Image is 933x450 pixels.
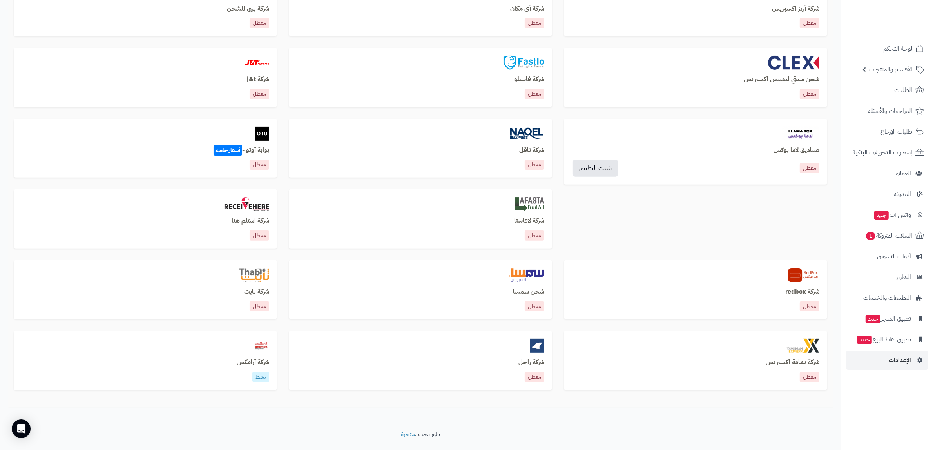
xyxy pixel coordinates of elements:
img: lafasta [515,197,544,211]
img: aymakan [225,197,269,211]
h3: شركة يمامة اكسبريس [572,359,819,366]
a: تثبيت التطبيق [573,160,618,177]
span: تطبيق المتجر [865,313,911,324]
img: fastlo [504,56,544,70]
span: المراجعات والأسئلة [868,105,912,116]
h3: شركة استلم هنا [22,218,269,225]
a: متجرة [401,430,415,439]
span: الإعدادات [889,355,911,366]
span: أدوات التسويق [877,251,911,262]
h3: شركة لافاستا [297,218,544,225]
span: السلات المتروكة [865,230,912,241]
a: العملاء [846,164,928,183]
h3: شركة redbox [572,289,819,296]
h3: شركة j&t [22,76,269,83]
img: smsa [509,268,544,282]
p: معطل [525,301,544,312]
p: معطل [800,89,819,99]
span: الطلبات [894,85,912,96]
p: معطل [250,160,269,170]
img: oto [255,127,269,141]
span: الأقسام والمنتجات [869,64,912,75]
h3: شركة أرتز اكسبريس [572,5,819,13]
span: أسعار خاصة [214,145,242,156]
a: thabitشركة ثابتمعطل [14,260,277,319]
img: aramex [253,339,270,353]
span: طلبات الإرجاع [880,126,912,137]
a: naqelشركة ناقلمعطل [289,119,552,178]
span: جديد [857,336,872,344]
a: lafastaشركة لافاستامعطل [289,189,552,249]
img: logo-2.png [880,22,926,38]
p: نشط [252,372,269,382]
h3: شركة ناقل [297,147,544,154]
h3: شركة أرامكس [22,359,269,366]
p: معطل [250,230,269,241]
a: السلات المتروكة1 [846,226,928,245]
h3: شركة أي مكان [297,5,544,13]
a: zajelشركة زاجلمعطل [289,331,552,390]
img: redbox [788,268,819,282]
p: معطل [250,301,269,312]
p: معطل [525,160,544,170]
h3: بوابة أوتو - [22,147,269,154]
a: أدوات التسويق [846,247,928,266]
a: otoبوابة أوتو -أسعار خاصةمعطل [14,119,277,178]
a: تطبيق نقاط البيعجديد [846,330,928,349]
p: معطل [800,372,819,382]
a: yamamahexpressشركة يمامة اكسبريسمعطل [564,331,827,390]
span: جديد [866,315,880,323]
h3: شركة فاستلو [297,76,544,83]
img: jt [244,56,269,70]
span: التقارير [896,272,911,283]
a: smsaشحن سمسامعطل [289,260,552,319]
a: طلبات الإرجاع [846,122,928,141]
a: المراجعات والأسئلة [846,102,928,120]
a: الإعدادات [846,351,928,370]
span: 1 [866,232,875,240]
span: تطبيق نقاط البيع [857,334,911,345]
a: وآتس آبجديد [846,205,928,224]
div: Open Intercom Messenger [12,419,31,438]
h3: شركة ثابت [22,289,269,296]
p: معطل [525,18,544,28]
span: إشعارات التحويلات البنكية [853,147,912,158]
h3: شركة برق للشحن [22,5,269,13]
span: العملاء [896,168,911,179]
img: yamamahexpress [787,339,819,353]
a: معطل [800,163,819,173]
a: التطبيقات والخدمات [846,289,928,307]
a: صناديق لاما بوكس [572,147,819,154]
a: redboxشركة redboxمعطل [564,260,827,319]
a: الطلبات [846,81,928,100]
p: معطل [800,301,819,312]
a: llamabox [572,127,819,141]
span: لوحة التحكم [883,43,912,54]
img: naqel [509,127,544,141]
a: التقارير [846,268,928,287]
a: إشعارات التحويلات البنكية [846,143,928,162]
img: zajel [530,339,544,353]
a: jtشركة j&tمعطل [14,48,277,107]
a: aymakanشركة استلم هنامعطل [14,189,277,249]
img: clex [768,56,819,70]
img: thabit [239,268,269,282]
span: جديد [874,211,889,220]
h3: شحن سيتي ليميتس اكسبريس [572,76,819,83]
a: المدونة [846,185,928,203]
h3: شركة زاجل [297,359,544,366]
p: معطل [525,89,544,99]
p: معطل [250,18,269,28]
h3: شحن سمسا [297,289,544,296]
a: aramexشركة أرامكسنشط [14,331,277,390]
span: وآتس آب [873,209,911,220]
a: لوحة التحكم [846,39,928,58]
a: fastloشركة فاستلومعطل [289,48,552,107]
p: معطل [525,230,544,241]
a: تطبيق المتجرجديد [846,309,928,328]
span: التطبيقات والخدمات [863,292,911,303]
a: clexشحن سيتي ليميتس اكسبريسمعطل [564,48,827,107]
img: llamabox [782,127,819,141]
